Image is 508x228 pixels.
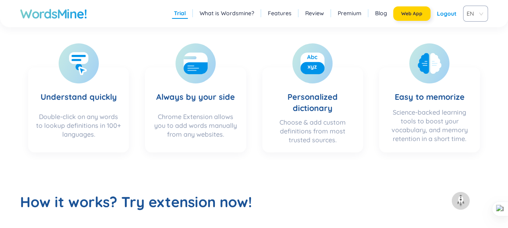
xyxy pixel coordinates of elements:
h3: Always by your side [156,75,235,108]
div: Chrome Extension allows you to add words manually from any websites. [153,112,238,144]
div: Double-click on any words to lookup definitions in 100+ languages. [36,112,121,144]
a: Blog [375,9,387,17]
img: to top [454,194,467,207]
a: Trial [174,9,186,17]
a: Review [305,9,324,17]
h2: How it works? Try extension now! [20,192,488,212]
h3: Understand quickly [41,75,117,108]
div: Science-backed learning tools to boost your vocabulary, and memory retention in a short time. [387,108,472,144]
a: Premium [338,9,361,17]
div: Logout [437,6,457,21]
h3: Easy to memorize [394,75,464,104]
a: Features [268,9,292,17]
a: What is Wordsmine? [200,9,254,17]
button: Web App [393,6,430,21]
h3: Personalized dictionary [270,75,355,114]
a: WordsMine! [20,6,87,22]
span: EN [467,8,481,20]
span: Web App [401,10,422,17]
div: Choose & add custom definitions from most trusted sources. [270,118,355,144]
